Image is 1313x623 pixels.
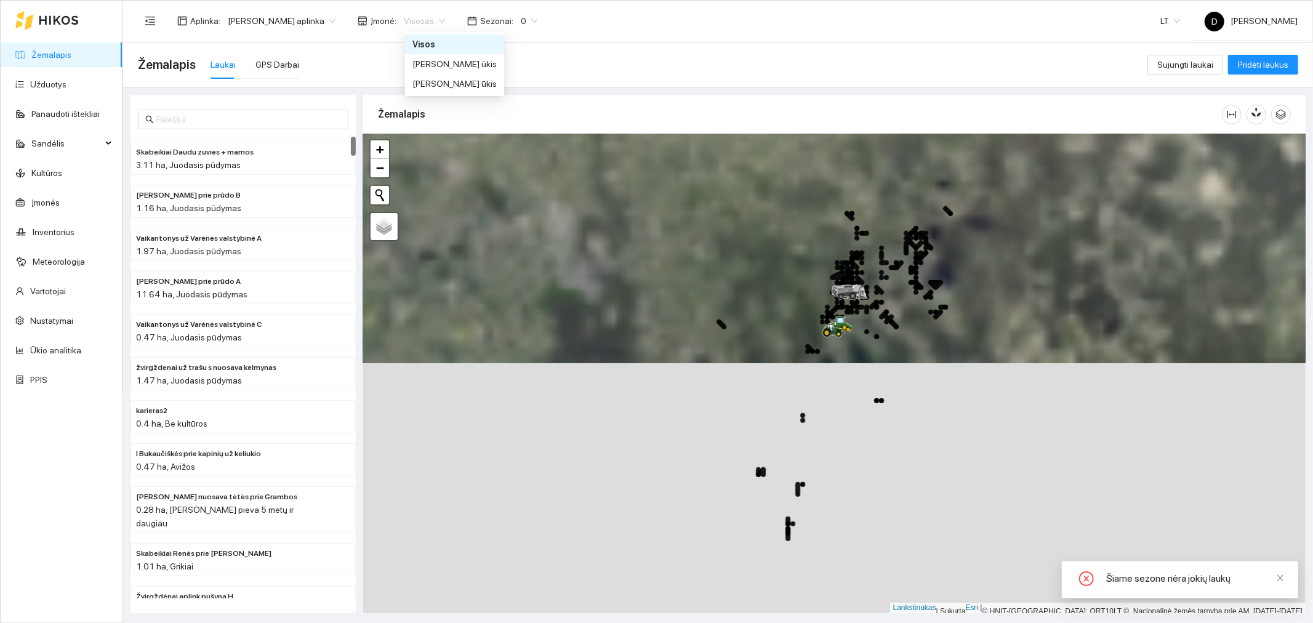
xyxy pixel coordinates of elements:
font: [PERSON_NAME] [1231,16,1298,26]
a: Ūkio analitika [30,345,81,355]
span: 0.28 ha, [PERSON_NAME] pieva 5 metų ir daugiau [136,505,294,528]
span: Donato Klimkevičiaus aplinka [228,12,335,30]
a: Vartotojai [30,286,66,296]
span: LT [1160,12,1180,30]
font: Žemalapis [138,57,196,72]
span: Vaikantonys Rakščio prie prūdo B [136,190,241,201]
span: Doškonys nuosava tėtės prie Grambos [136,491,297,503]
span: uždaryti [1276,574,1285,582]
div: [PERSON_NAME] ūkis [412,77,497,90]
a: Sujungti laukai [1147,60,1223,70]
font: Sezonai [480,16,512,26]
span: I Bukaučiškės prie kapinių už keliukio [136,448,261,460]
button: Sujungti laukai [1147,55,1223,74]
font: : [395,16,396,26]
font: Visosas [404,16,434,26]
font: © HNIT-[GEOGRAPHIC_DATA]; ORT10LT ©, Nacionalinė žemės tarnyba prie AM, [DATE]-[DATE] [982,607,1303,616]
span: Vaikantonys Rakščio prie prūdo A [136,276,241,287]
span: 0.47 ha, Juodasis pūdymas [136,332,242,342]
font: Įmonė [371,16,395,26]
span: 0.4 ha, Be kultūros [136,419,207,428]
button: Pridėti laukus [1228,55,1298,74]
a: Meteorologija [33,257,85,267]
span: meniu sulankstymas [145,15,156,26]
a: PPIS [30,375,47,385]
a: Kultūros [31,168,62,178]
span: stulpelio plotis [1223,110,1241,119]
span: 0.47 ha, Avižos [136,462,195,472]
span: uždaras ratas [1079,571,1094,589]
a: Žemalapis [31,50,71,60]
span: 11.64 ha, Juodasis pūdymas [136,289,247,299]
span: Žemalapis [138,55,196,74]
font: Sandėlis [31,139,65,148]
a: Esri [966,603,979,612]
span: Vaikantonys už Varėnės valstybinė A [136,233,262,244]
span: parduotuvė [358,16,367,26]
a: Įmonės [31,198,60,207]
span: Skabeikiai Renės prie Edvardo B [136,548,271,560]
font: : [219,16,220,26]
button: Pradėti naują paiešką [371,186,389,204]
span: 1.47 ha, Juodasis pūdymas [136,376,242,385]
a: Inventorius [33,227,74,237]
font: Šiame sezone nėra jokių laukų [1106,573,1231,584]
font: 0 [521,16,526,26]
font: − [376,160,384,175]
font: Pridėti laukus [1238,60,1288,70]
a: Nustatymai [30,316,73,326]
span: paieška [145,115,154,124]
font: Aplinka [190,16,219,26]
a: Atitolinti [371,159,389,177]
a: Panaudoti ištekliai [31,109,100,119]
font: | Sukurta [936,607,966,616]
div: Donato Klimkevičiaus ūkis [405,74,504,94]
span: kalendorius [467,16,477,26]
span: Žvirgždėnai aplink pušyną H [136,591,233,603]
div: Visos [405,34,504,54]
span: Visosas [404,12,445,30]
font: : [512,16,513,26]
span: Vaikantonys už Varėnės valstybinė C [136,319,262,331]
div: [PERSON_NAME] ūkis [412,57,497,71]
span: žvirgždenai už trašu s nuosava kelmynas [136,362,276,374]
div: Visos [412,38,497,51]
a: Užduotys [30,79,66,89]
a: Priartinti [371,140,389,159]
font: | [981,603,982,612]
span: karieras2 [136,405,167,417]
button: stulpelio plotis [1222,105,1242,124]
button: meniu sulankstymas [138,9,163,33]
font: Žemalapis [378,108,425,120]
a: Pridėti laukus [1228,60,1298,70]
span: Skabeikiai Daudu zuvies + mamos [136,147,254,158]
input: Paieška [156,113,341,126]
span: išdėstymas [177,16,187,26]
font: GPS Darbai [255,60,299,70]
font: Laukai [211,60,236,70]
span: 1.97 ha, Juodasis pūdymas [136,246,241,256]
a: Sluoksniai [371,213,398,240]
span: 1.16 ha, Juodasis pūdymas [136,203,241,213]
div: Aldonos Klimkevičienės ūkis [405,54,504,74]
font: LT [1160,16,1169,26]
font: + [376,142,384,157]
span: 3.11 ha, Juodasis pūdymas [136,160,241,170]
span: 0 [521,12,537,30]
a: Lankstinukas [893,603,936,612]
span: 1.01 ha, Grikiai [136,561,193,571]
font: D [1211,17,1218,26]
font: Sujungti laukai [1157,60,1213,70]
